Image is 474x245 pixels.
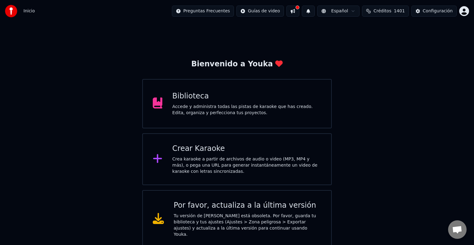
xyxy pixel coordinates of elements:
[362,6,409,17] button: Créditos1401
[174,213,321,238] div: Tu versión de [PERSON_NAME] está obsoleta. Por favor, guarda tu biblioteca y tus ajustes (Ajustes...
[23,8,35,14] nav: breadcrumb
[172,91,321,101] div: Biblioteca
[411,6,457,17] button: Configuración
[373,8,391,14] span: Créditos
[172,156,321,175] div: Crea karaoke a partir de archivos de audio o video (MP3, MP4 y más), o pega una URL para generar ...
[448,220,467,239] div: Chat abierto
[23,8,35,14] span: Inicio
[423,8,453,14] div: Configuración
[236,6,284,17] button: Guías de video
[172,144,321,154] div: Crear Karaoke
[191,59,283,69] div: Bienvenido a Youka
[5,5,17,17] img: youka
[172,104,321,116] div: Accede y administra todas las pistas de karaoke que has creado. Edita, organiza y perfecciona tus...
[394,8,405,14] span: 1401
[174,201,321,210] div: Por favor, actualiza a la última versión
[172,6,234,17] button: Preguntas Frecuentes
